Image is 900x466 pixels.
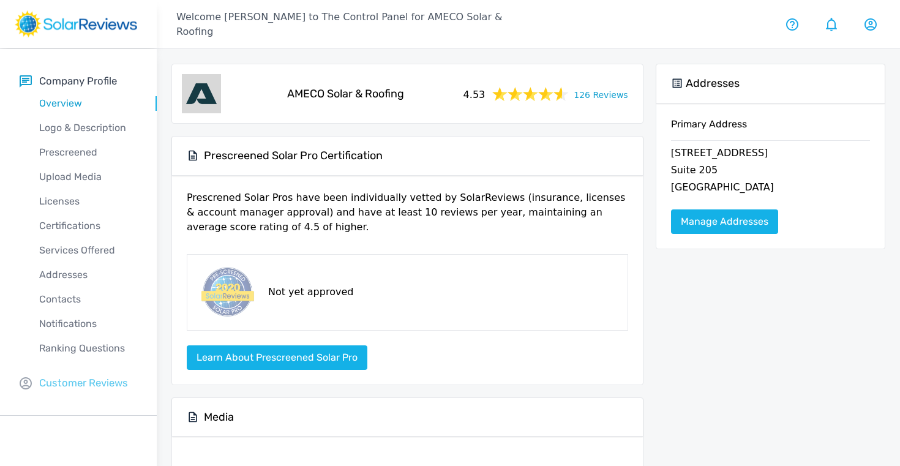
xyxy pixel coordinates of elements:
h5: Prescreened Solar Pro Certification [204,149,383,163]
p: Upload Media [20,170,157,184]
p: Suite 205 [671,163,870,180]
p: Not yet approved [268,285,353,299]
p: Prescrened Solar Pros have been individually vetted by SolarReviews (insurance, licenses & accoun... [187,190,628,244]
a: Ranking Questions [20,336,157,361]
a: Learn about Prescreened Solar Pro [187,351,367,363]
a: 126 Reviews [574,86,628,102]
p: Company Profile [39,73,117,89]
h6: Primary Address [671,118,870,140]
img: prescreened-badge.png [197,265,256,320]
p: Logo & Description [20,121,157,135]
a: Services Offered [20,238,157,263]
p: Customer Reviews [39,375,128,391]
span: 4.53 [463,85,486,102]
p: Prescreened [20,145,157,160]
h5: AMECO Solar & Roofing [287,87,404,101]
a: Logo & Description [20,116,157,140]
h5: Addresses [686,77,740,91]
a: Overview [20,91,157,116]
p: Licenses [20,194,157,209]
a: Licenses [20,189,157,214]
p: Services Offered [20,243,157,258]
a: Addresses [20,263,157,287]
h5: Media [204,410,234,424]
p: Ranking Questions [20,341,157,356]
p: Overview [20,96,157,111]
p: [STREET_ADDRESS] [671,146,870,163]
button: Learn about Prescreened Solar Pro [187,345,367,370]
p: Contacts [20,292,157,307]
p: Welcome [PERSON_NAME] to The Control Panel for AMECO Solar & Roofing [176,10,528,39]
p: Notifications [20,317,157,331]
a: Notifications [20,312,157,336]
a: Certifications [20,214,157,238]
p: Certifications [20,219,157,233]
a: Manage Addresses [671,209,778,234]
p: [GEOGRAPHIC_DATA] [671,180,870,197]
p: Addresses [20,268,157,282]
a: Contacts [20,287,157,312]
a: Prescreened [20,140,157,165]
a: Upload Media [20,165,157,189]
